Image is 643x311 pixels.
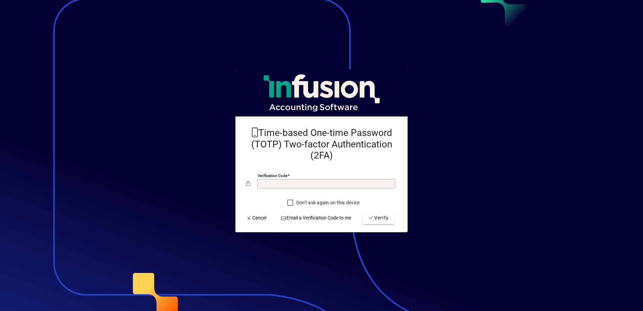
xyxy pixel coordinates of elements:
span: Verify [368,214,389,221]
h2: Time-based One-time Password (TOTP) Two-factor Authentication (2FA) [246,127,397,161]
span: Email a Verification Code to me [281,214,351,221]
span: Cancel [246,214,266,221]
mat-label: Verification code [258,173,288,178]
button: Verify [363,212,394,224]
button: Cancel [243,212,269,224]
button: Email a Verification Code to me [278,212,354,224]
label: Don't ask again on this device [295,199,360,206]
